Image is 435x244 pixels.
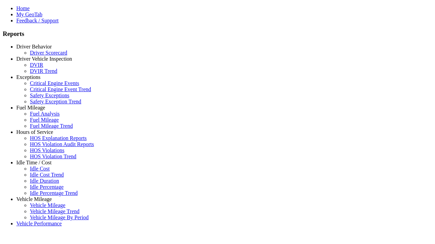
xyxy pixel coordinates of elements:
a: DVIR Trend [30,68,57,74]
a: Idle Cost [30,166,50,171]
a: Driver Scorecard [30,50,67,56]
a: HOS Violation Trend [30,154,76,159]
a: Safety Exception Trend [30,99,81,104]
a: HOS Violations [30,147,64,153]
a: Idle Time / Cost [16,160,52,165]
a: Fuel Mileage [16,105,45,110]
a: Vehicle Mileage By Period [30,215,89,220]
a: Idle Percentage [30,184,64,190]
a: Feedback / Support [16,18,58,23]
a: HOS Explanation Reports [30,135,87,141]
a: Critical Engine Event Trend [30,86,91,92]
a: Exceptions [16,74,40,80]
a: Fuel Mileage Trend [30,123,73,129]
a: Vehicle Mileage [30,202,65,208]
a: Fuel Analysis [30,111,60,117]
a: Driver Behavior [16,44,52,49]
a: DVIR [30,62,43,68]
a: Fuel Mileage [30,117,59,123]
a: Vehicle Mileage [16,196,52,202]
a: Idle Duration [30,178,59,184]
h3: Reports [3,30,432,38]
a: Critical Engine Events [30,80,79,86]
a: Hours of Service [16,129,53,135]
a: Vehicle Performance [16,221,62,226]
a: Driver Vehicle Inspection [16,56,72,62]
a: HOS Violation Audit Reports [30,141,94,147]
a: Vehicle Mileage Trend [30,208,80,214]
a: Idle Percentage Trend [30,190,77,196]
a: My GeoTab [16,12,42,17]
a: Home [16,5,30,11]
a: Idle Cost Trend [30,172,64,178]
a: Safety Exceptions [30,93,69,98]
